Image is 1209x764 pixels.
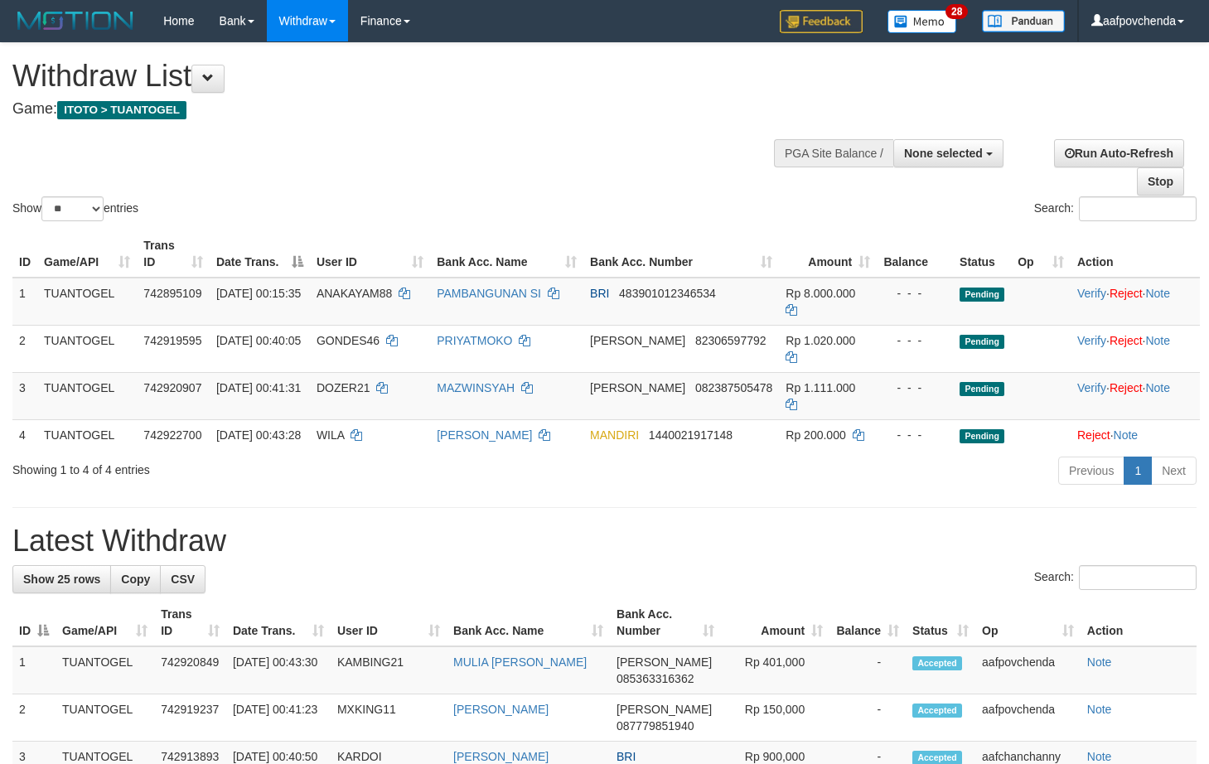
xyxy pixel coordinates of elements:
td: aafpovchenda [975,646,1081,694]
a: Stop [1137,167,1184,196]
th: Op: activate to sort column ascending [1011,230,1071,278]
a: Reject [1110,381,1143,394]
button: None selected [893,139,1003,167]
div: - - - [883,380,946,396]
td: TUANTOGEL [56,694,154,742]
span: [PERSON_NAME] [590,334,685,347]
span: [DATE] 00:15:35 [216,287,301,300]
td: 4 [12,419,37,450]
a: PAMBANGUNAN SI [437,287,541,300]
img: Button%20Memo.svg [887,10,957,33]
td: · [1071,419,1200,450]
th: Bank Acc. Number: activate to sort column ascending [583,230,779,278]
label: Search: [1034,565,1197,590]
span: MANDIRI [590,428,639,442]
span: Pending [960,288,1004,302]
div: - - - [883,427,946,443]
td: Rp 401,000 [721,646,829,694]
span: WILA [317,428,344,442]
span: Pending [960,335,1004,349]
a: MULIA [PERSON_NAME] [453,655,587,669]
td: TUANTOGEL [37,325,137,372]
th: Trans ID: activate to sort column ascending [137,230,210,278]
span: [DATE] 00:43:28 [216,428,301,442]
span: ITOTO > TUANTOGEL [57,101,186,119]
a: 1 [1124,457,1152,485]
th: ID: activate to sort column descending [12,599,56,646]
th: User ID: activate to sort column ascending [331,599,447,646]
span: 742919595 [143,334,201,347]
th: Date Trans.: activate to sort column ascending [226,599,331,646]
span: BRI [590,287,609,300]
h4: Game: [12,101,790,118]
th: Op: activate to sort column ascending [975,599,1081,646]
h1: Latest Withdraw [12,525,1197,558]
span: 28 [945,4,968,19]
span: Accepted [912,656,962,670]
input: Search: [1079,565,1197,590]
th: Date Trans.: activate to sort column descending [210,230,310,278]
a: Verify [1077,381,1106,394]
span: Copy 085363316362 to clipboard [617,672,694,685]
a: Verify [1077,287,1106,300]
select: Showentries [41,196,104,221]
span: [PERSON_NAME] [617,655,712,669]
td: 3 [12,372,37,419]
th: Status [953,230,1011,278]
span: [PERSON_NAME] [617,703,712,716]
td: TUANTOGEL [37,278,137,326]
a: Verify [1077,334,1106,347]
a: Next [1151,457,1197,485]
span: Copy 1440021917148 to clipboard [649,428,733,442]
a: Note [1087,703,1112,716]
a: [PERSON_NAME] [453,703,549,716]
span: Rp 8.000.000 [786,287,855,300]
td: aafpovchenda [975,694,1081,742]
a: [PERSON_NAME] [437,428,532,442]
th: ID [12,230,37,278]
a: Note [1114,428,1139,442]
td: [DATE] 00:43:30 [226,646,331,694]
span: DOZER21 [317,381,370,394]
span: Rp 200.000 [786,428,845,442]
a: Note [1145,334,1170,347]
span: Copy [121,573,150,586]
span: Copy 82306597792 to clipboard [695,334,767,347]
th: Amount: activate to sort column ascending [721,599,829,646]
span: Pending [960,382,1004,396]
a: Note [1145,381,1170,394]
span: ANAKAYAM88 [317,287,392,300]
td: - [829,694,906,742]
th: Trans ID: activate to sort column ascending [154,599,226,646]
span: 742895109 [143,287,201,300]
a: PRIYATMOKO [437,334,512,347]
a: [PERSON_NAME] [453,750,549,763]
td: 1 [12,278,37,326]
td: 742919237 [154,694,226,742]
td: · · [1071,278,1200,326]
th: Game/API: activate to sort column ascending [56,599,154,646]
a: Note [1087,655,1112,669]
a: CSV [160,565,206,593]
th: Balance: activate to sort column ascending [829,599,906,646]
th: Game/API: activate to sort column ascending [37,230,137,278]
span: Pending [960,429,1004,443]
span: 742920907 [143,381,201,394]
a: Show 25 rows [12,565,111,593]
span: Accepted [912,704,962,718]
div: - - - [883,285,946,302]
th: Action [1071,230,1200,278]
td: TUANTOGEL [56,646,154,694]
a: Reject [1110,334,1143,347]
span: [DATE] 00:40:05 [216,334,301,347]
th: Bank Acc. Name: activate to sort column ascending [447,599,610,646]
td: - [829,646,906,694]
span: BRI [617,750,636,763]
td: TUANTOGEL [37,419,137,450]
div: Showing 1 to 4 of 4 entries [12,455,491,478]
td: · · [1071,325,1200,372]
span: None selected [904,147,983,160]
td: [DATE] 00:41:23 [226,694,331,742]
span: CSV [171,573,195,586]
div: PGA Site Balance / [774,139,893,167]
